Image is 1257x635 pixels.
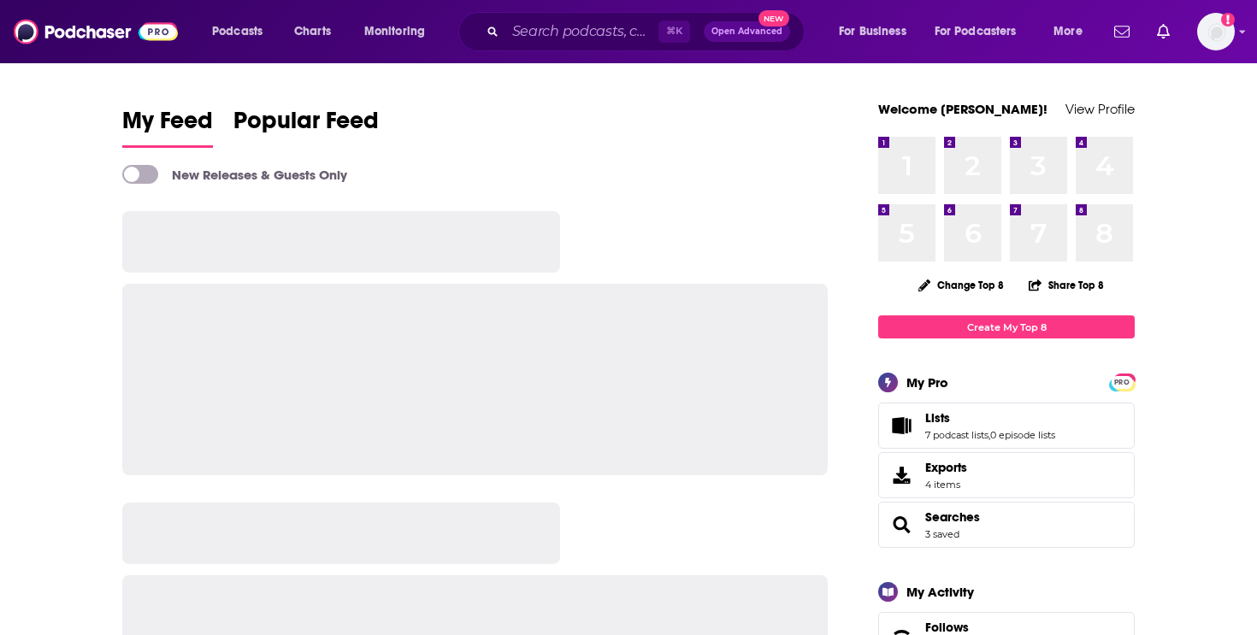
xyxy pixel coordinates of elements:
img: User Profile [1197,13,1235,50]
a: Charts [283,18,341,45]
span: PRO [1112,376,1132,389]
span: Exports [925,460,967,475]
a: Lists [884,414,918,438]
button: open menu [1042,18,1104,45]
span: Searches [878,502,1135,548]
div: Search podcasts, credits, & more... [475,12,821,51]
a: Follows [925,620,1075,635]
a: Searches [925,509,980,525]
a: New Releases & Guests Only [122,165,347,184]
span: 4 items [925,479,967,491]
span: Popular Feed [233,106,379,145]
span: Charts [294,20,331,44]
button: Share Top 8 [1028,268,1105,302]
a: 0 episode lists [990,429,1055,441]
a: Searches [884,513,918,537]
div: My Activity [906,584,974,600]
a: PRO [1112,375,1132,388]
button: open menu [924,18,1042,45]
button: Change Top 8 [908,274,1014,296]
span: Lists [878,403,1135,449]
button: open menu [827,18,928,45]
span: Podcasts [212,20,263,44]
span: Exports [884,463,918,487]
span: Follows [925,620,969,635]
span: , [988,429,990,441]
a: 3 saved [925,528,959,540]
a: Show notifications dropdown [1107,17,1136,46]
img: Podchaser - Follow, Share and Rate Podcasts [14,15,178,48]
a: Popular Feed [233,106,379,148]
span: My Feed [122,106,213,145]
span: Logged in as ldigiovine [1197,13,1235,50]
a: 7 podcast lists [925,429,988,441]
button: Show profile menu [1197,13,1235,50]
span: New [758,10,789,26]
span: For Business [839,20,906,44]
span: For Podcasters [935,20,1017,44]
a: Create My Top 8 [878,315,1135,338]
input: Search podcasts, credits, & more... [505,18,658,45]
span: More [1053,20,1083,44]
a: Exports [878,452,1135,498]
button: Open AdvancedNew [704,21,790,42]
a: View Profile [1065,101,1135,117]
span: ⌘ K [658,21,690,43]
a: Show notifications dropdown [1150,17,1177,46]
span: Monitoring [364,20,425,44]
a: Welcome [PERSON_NAME]! [878,101,1047,117]
span: Open Advanced [711,27,782,36]
span: Lists [925,410,950,426]
a: My Feed [122,106,213,148]
a: Lists [925,410,1055,426]
svg: Add a profile image [1221,13,1235,26]
div: My Pro [906,374,948,391]
button: open menu [352,18,447,45]
button: open menu [200,18,285,45]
